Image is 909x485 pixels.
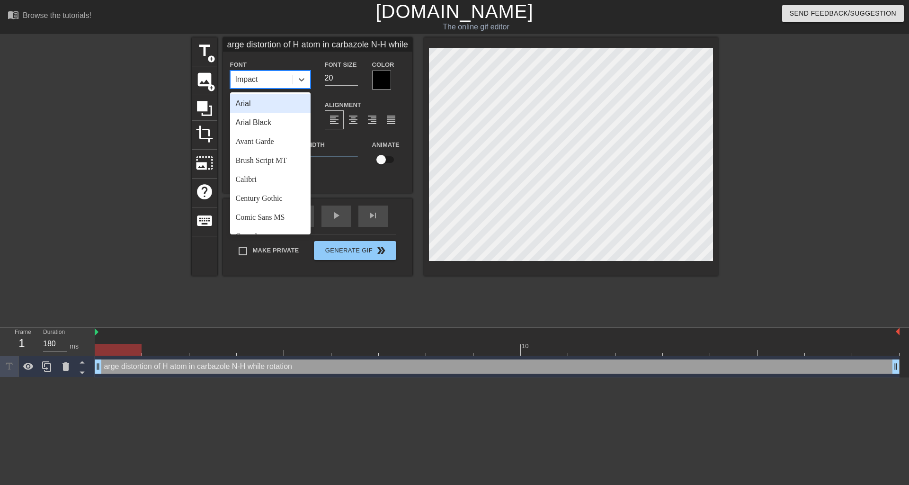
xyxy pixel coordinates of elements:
[308,21,644,33] div: The online gif editor
[235,74,258,85] div: Impact
[196,125,214,143] span: crop
[43,330,65,335] label: Duration
[348,114,359,126] span: format_align_center
[375,245,387,256] span: double_arrow
[230,170,311,189] div: Calibri
[325,100,361,110] label: Alignment
[330,210,342,221] span: play_arrow
[196,183,214,201] span: help
[230,113,311,132] div: Arial Black
[253,246,299,255] span: Make Private
[782,5,904,22] button: Send Feedback/Suggestion
[207,84,215,92] span: add_circle
[372,60,394,70] label: Color
[314,241,396,260] button: Generate Gif
[522,341,530,351] div: 10
[196,42,214,60] span: title
[325,60,357,70] label: Font Size
[891,362,900,371] span: drag_handle
[8,328,36,355] div: Frame
[70,341,79,351] div: ms
[230,227,311,246] div: Consolas
[385,114,397,126] span: format_align_justify
[367,210,379,221] span: skip_next
[196,71,214,89] span: image
[318,245,392,256] span: Generate Gif
[230,189,311,208] div: Century Gothic
[207,55,215,63] span: add_circle
[230,94,311,113] div: Arial
[93,362,103,371] span: drag_handle
[329,114,340,126] span: format_align_left
[196,154,214,172] span: photo_size_select_large
[372,140,400,150] label: Animate
[23,11,91,19] div: Browse the tutorials!
[196,212,214,230] span: keyboard
[896,328,900,335] img: bound-end.png
[230,208,311,227] div: Comic Sans MS
[230,60,247,70] label: Font
[230,132,311,151] div: Avant Garde
[790,8,896,19] span: Send Feedback/Suggestion
[366,114,378,126] span: format_align_right
[230,151,311,170] div: Brush Script MT
[15,335,29,352] div: 1
[8,9,91,24] a: Browse the tutorials!
[8,9,19,20] span: menu_book
[375,1,533,22] a: [DOMAIN_NAME]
